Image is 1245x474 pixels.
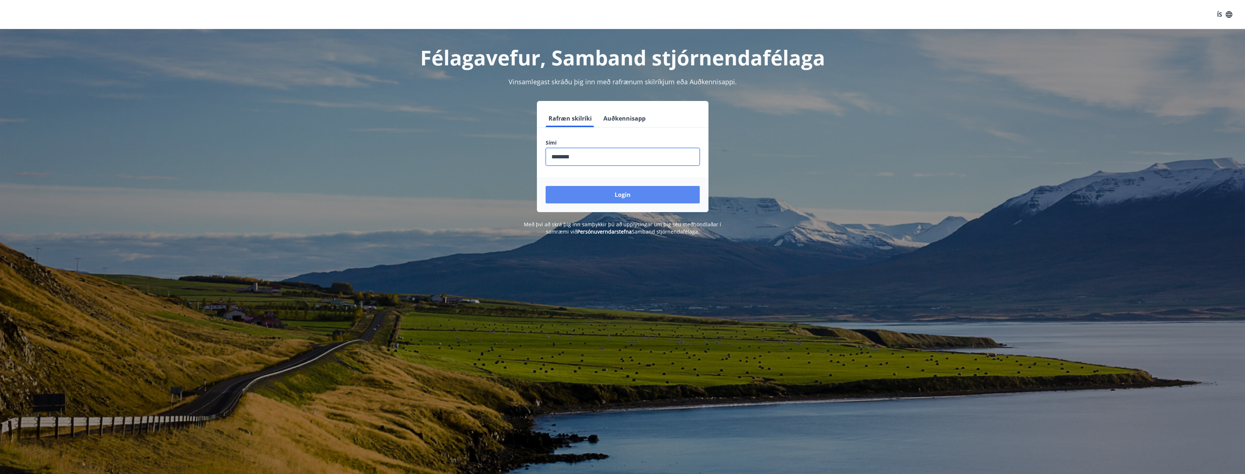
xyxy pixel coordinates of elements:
[509,77,737,86] span: Vinsamlegast skráðu þig inn með rafrænum skilríkjum eða Auðkennisappi.
[546,110,595,127] button: Rafræn skilríki
[546,186,700,203] button: Login
[370,44,876,71] h1: Félagavefur, Samband stjórnendafélaga
[524,221,721,235] span: Með því að skrá þig inn samþykkir þú að upplýsingar um þig séu meðhöndlaðar í samræmi við Samband...
[546,139,700,146] label: Sími
[1213,8,1236,21] button: ÍS
[601,110,648,127] button: Auðkennisapp
[577,228,632,235] a: Persónuverndarstefna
